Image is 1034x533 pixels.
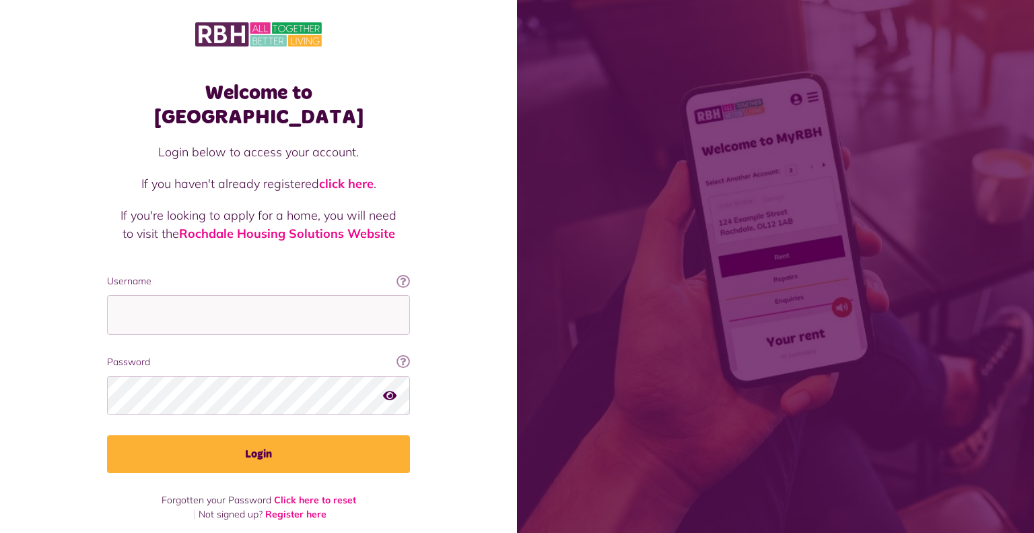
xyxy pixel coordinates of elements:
[107,355,410,369] label: Password
[199,508,263,520] span: Not signed up?
[162,494,271,506] span: Forgotten your Password
[120,143,397,161] p: Login below to access your account.
[107,81,410,129] h1: Welcome to [GEOGRAPHIC_DATA]
[274,494,356,506] a: Click here to reset
[319,176,374,191] a: click here
[179,226,395,241] a: Rochdale Housing Solutions Website
[195,20,322,49] img: MyRBH
[107,435,410,473] button: Login
[107,274,410,288] label: Username
[265,508,326,520] a: Register here
[120,206,397,243] p: If you're looking to apply for a home, you will need to visit the
[120,175,397,193] p: If you haven't already registered .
